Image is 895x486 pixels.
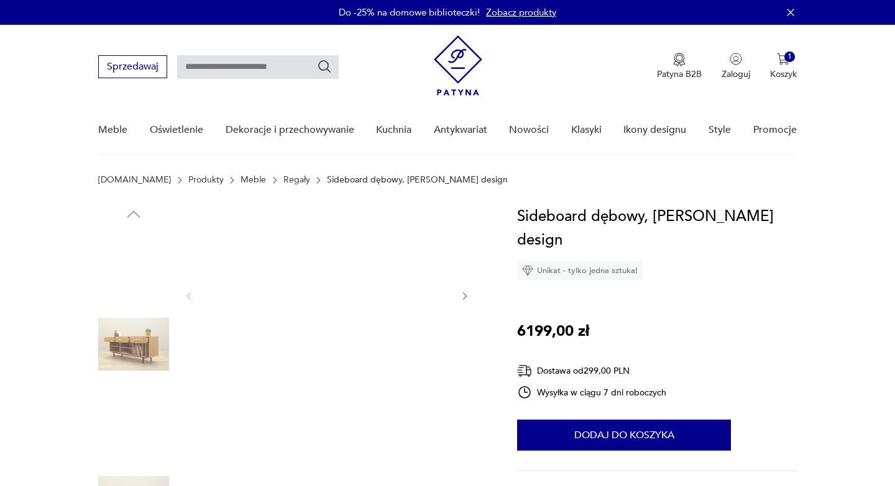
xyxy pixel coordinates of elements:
p: Koszyk [770,68,797,80]
a: Nowości [509,106,549,154]
img: Zdjęcie produktu Sideboard dębowy, skandynawski design [207,205,447,385]
a: Kuchnia [376,106,411,154]
p: Sideboard dębowy, [PERSON_NAME] design [327,175,508,185]
a: Style [709,106,731,154]
img: Ikona koszyka [777,53,789,65]
a: Promocje [753,106,797,154]
p: Zaloguj [722,68,750,80]
button: Sprzedawaj [98,55,167,78]
button: Szukaj [317,59,332,74]
a: Meble [98,106,127,154]
p: Do -25% na domowe biblioteczki! [339,6,480,19]
img: Ikona medalu [673,53,686,66]
button: Patyna B2B [657,53,702,80]
div: Unikat - tylko jedna sztuka! [517,261,643,280]
img: Zdjęcie produktu Sideboard dębowy, skandynawski design [98,388,169,459]
a: Regały [283,175,310,185]
div: Wysyłka w ciągu 7 dni roboczych [517,385,666,400]
a: Meble [241,175,266,185]
div: 1 [784,52,795,62]
button: Zaloguj [722,53,750,80]
a: [DOMAIN_NAME] [98,175,171,185]
a: Ikona medaluPatyna B2B [657,53,702,80]
h1: Sideboard dębowy, [PERSON_NAME] design [517,205,796,252]
img: Zdjęcie produktu Sideboard dębowy, skandynawski design [98,309,169,380]
img: Zdjęcie produktu Sideboard dębowy, skandynawski design [98,230,169,300]
a: Sprzedawaj [98,63,167,72]
a: Zobacz produkty [486,6,556,19]
button: 1Koszyk [770,53,797,80]
a: Dekoracje i przechowywanie [226,106,354,154]
img: Ikona dostawy [517,363,532,379]
a: Antykwariat [434,106,487,154]
p: 6199,00 zł [517,320,589,343]
img: Patyna - sklep z meblami i dekoracjami vintage [434,35,482,96]
img: Ikonka użytkownika [730,53,742,65]
button: Dodaj do koszyka [517,420,731,451]
a: Klasyki [571,106,602,154]
p: Patyna B2B [657,68,702,80]
a: Ikony designu [623,106,686,154]
a: Oświetlenie [150,106,203,154]
img: Ikona diamentu [522,265,533,276]
a: Produkty [188,175,224,185]
div: Dostawa od 299,00 PLN [517,363,666,379]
